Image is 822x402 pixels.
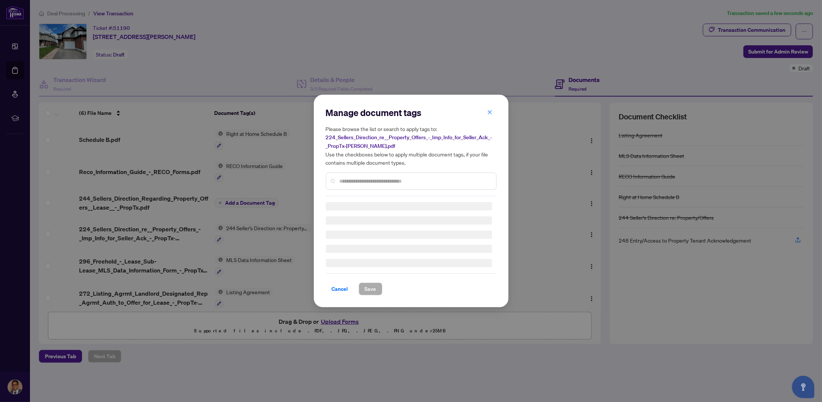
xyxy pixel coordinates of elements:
span: 224_Sellers_Direction_re__Property_Offers_-_Imp_Info_for_Seller_Ack_-_PropTx-[PERSON_NAME].pdf [326,134,492,149]
h2: Manage document tags [326,107,497,119]
h5: Please browse the list or search to apply tags to: Use the checkboxes below to apply multiple doc... [326,125,497,167]
button: Open asap [792,376,815,398]
span: close [487,110,492,115]
span: Cancel [332,283,348,295]
button: Save [359,283,382,295]
button: Cancel [326,283,354,295]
